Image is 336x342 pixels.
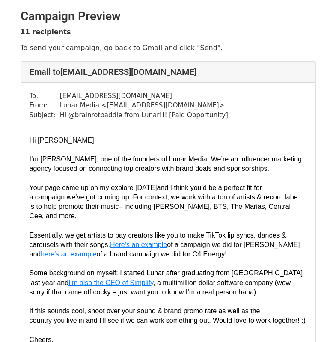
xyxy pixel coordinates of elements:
span: Your page came up on my explor and I think you’d be a perfect fit for a campaign we’ve got coming... [30,184,298,220]
td: Lunar Media < [EMAIL_ADDRESS][DOMAIN_NAME] > [60,101,228,110]
span: e [DATE] [130,184,157,191]
td: Subject: [30,110,60,120]
span: of a campaign we did for [PERSON_NAME] and [30,241,300,258]
a: here's an example [41,250,96,258]
a: I’m also the CEO of Simplify [68,279,153,286]
h2: Campaign Preview [21,9,316,24]
span: of a brand campaign we did for C4 Energy! [96,250,226,258]
span: Hi [PERSON_NAME], [30,137,96,144]
p: To send your campaign, go back to Gmail and click "Send". [21,43,316,52]
span: Some background on myself: I started Lunar after graduating from [GEOGRAPHIC_DATA] last year and [30,269,303,286]
td: Hi @brainrotbaddie from Lunar!!! [Paid Opportunity] [60,110,228,120]
span: , a multimillion dollar software company (wow sorry if that came off cocky – just want you to kno... [30,279,291,296]
h4: Email to [EMAIL_ADDRESS][DOMAIN_NAME] [30,67,307,77]
span: Essentially, we get artists to pay creators like you to make TikTok lip syncs, dances & carousels... [30,232,286,248]
span: I’m [PERSON_NAME], one of the founders of Lunar Media. We’re an influencer marketing agency focus... [30,155,302,172]
td: From: [30,101,60,110]
td: To: [30,91,60,101]
span: If this sounds cool, shoot over your sound & brand promo rate as well as the country you live in ... [30,307,306,324]
a: Here’s an example [110,241,167,248]
td: [EMAIL_ADDRESS][DOMAIN_NAME] [60,91,228,101]
strong: 11 recipients [21,28,71,36]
